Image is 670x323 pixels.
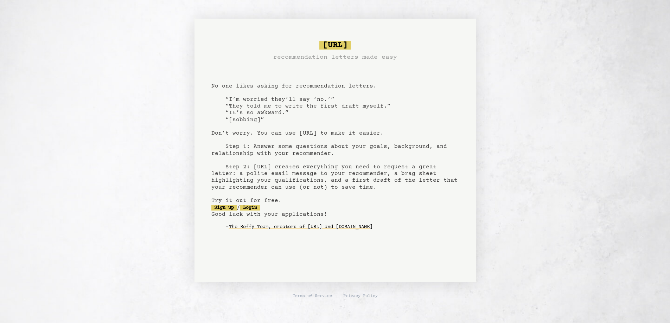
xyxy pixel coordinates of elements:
[240,205,260,211] a: Login
[225,224,459,231] div: -
[211,205,237,211] a: Sign up
[293,293,332,299] a: Terms of Service
[319,41,351,50] span: [URL]
[273,52,397,62] h3: recommendation letters made easy
[229,221,372,233] a: The Reffy Team, creators of [URL] and [DOMAIN_NAME]
[343,293,378,299] a: Privacy Policy
[211,38,459,244] pre: No one likes asking for recommendation letters. “I’m worried they’ll say ‘no.’” “They told me to ...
